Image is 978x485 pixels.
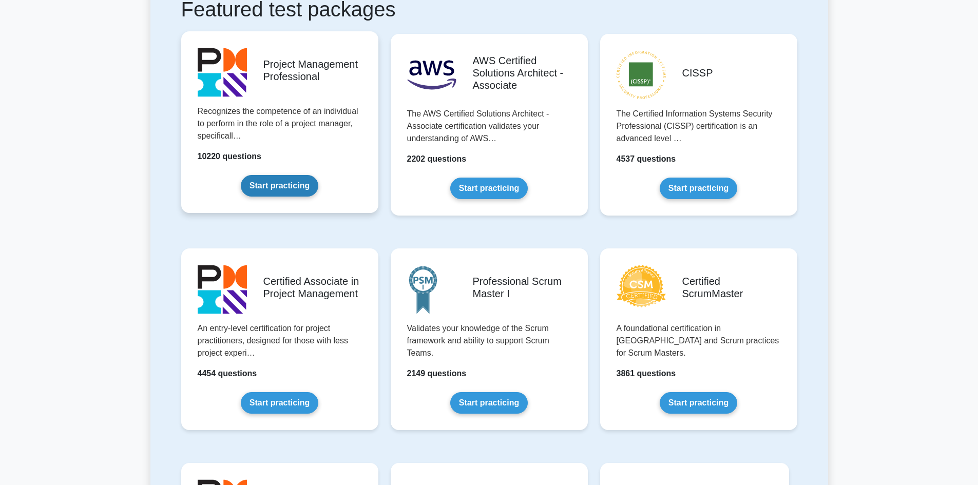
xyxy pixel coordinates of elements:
[241,392,318,414] a: Start practicing
[660,392,737,414] a: Start practicing
[450,392,528,414] a: Start practicing
[450,178,528,199] a: Start practicing
[241,175,318,197] a: Start practicing
[660,178,737,199] a: Start practicing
